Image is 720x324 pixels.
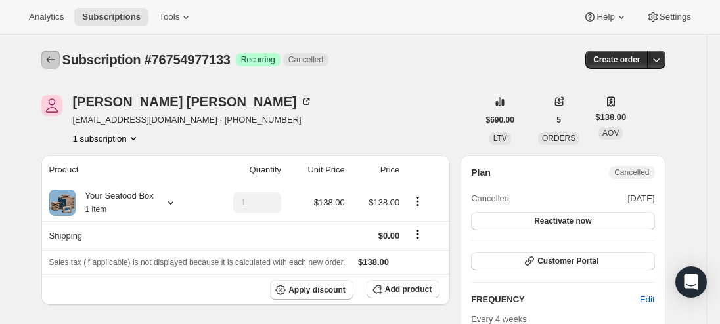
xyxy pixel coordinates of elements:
span: $138.00 [314,197,345,207]
span: AOV [602,129,619,138]
button: Product actions [407,194,428,209]
span: $0.00 [378,231,400,241]
span: Sales tax (if applicable) is not displayed because it is calculated with each new order. [49,258,346,267]
span: Help [596,12,614,22]
span: $138.00 [358,257,389,267]
th: Product [41,155,206,184]
button: Add product [367,280,439,298]
span: $690.00 [486,115,514,125]
button: Subscriptions [74,8,148,26]
span: Every 4 weeks [471,314,527,324]
span: Cancelled [288,54,323,65]
span: Settings [660,12,691,22]
small: 1 item [85,205,107,214]
span: Recurring [241,54,275,65]
span: Add product [385,284,432,294]
button: Product actions [73,132,140,145]
span: [DATE] [628,192,655,205]
button: Edit [632,289,662,310]
th: Shipping [41,221,206,250]
span: [EMAIL_ADDRESS][DOMAIN_NAME] · [PHONE_NUMBER] [73,113,313,127]
button: Reactivate now [471,212,654,230]
button: Settings [639,8,699,26]
span: LTV [493,134,507,143]
div: [PERSON_NAME] [PERSON_NAME] [73,95,313,108]
span: Create order [593,54,640,65]
th: Quantity [206,155,285,184]
span: Reactivate now [534,216,591,226]
button: Customer Portal [471,252,654,270]
button: 5 [549,111,569,129]
button: Subscriptions [41,51,60,69]
button: $690.00 [478,111,522,129]
span: Edit [640,293,654,306]
button: Help [575,8,635,26]
span: Thomas Picone [41,95,62,116]
span: Apply discount [288,285,346,295]
button: Apply discount [270,280,353,300]
span: Cancelled [614,167,649,178]
button: Create order [585,51,648,69]
h2: FREQUENCY [471,293,640,306]
span: $138.00 [369,197,399,207]
span: Analytics [29,12,64,22]
span: Tools [159,12,179,22]
button: Shipping actions [407,227,428,241]
img: product img [49,190,76,216]
div: Your Seafood Box [76,190,154,216]
button: Analytics [21,8,72,26]
div: Open Intercom Messenger [675,266,707,298]
span: ORDERS [542,134,575,143]
span: 5 [556,115,561,125]
button: Tools [151,8,200,26]
span: $138.00 [595,111,626,124]
th: Price [349,155,404,184]
h2: Plan [471,166,491,179]
th: Unit Price [285,155,349,184]
span: Subscriptions [82,12,141,22]
span: Cancelled [471,192,509,205]
span: Subscription #76754977133 [62,52,231,67]
span: Customer Portal [537,256,598,266]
